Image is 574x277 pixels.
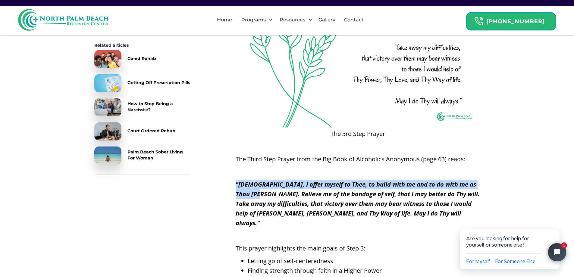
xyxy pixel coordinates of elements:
a: Palm Beach Sober Living For Woman [94,146,191,165]
p: ‍ [236,142,480,151]
em: "[DEMOGRAPHIC_DATA], I offer myself to Thee, to build with me and to do with me as Thou [PERSON_N... [236,180,480,227]
a: Contact [340,10,367,30]
div: Court Ordered Rehab [127,128,175,134]
a: Co-ed Rehab [94,50,191,68]
div: Resources [274,10,314,30]
p: ‍ [236,167,480,177]
a: Court Ordered Rehab [94,122,191,140]
figcaption: The 3rd Step Prayer [236,129,480,139]
div: Co-ed Rehab [127,55,156,61]
div: Resources [278,16,307,24]
div: Programs [236,10,274,30]
iframe: Tidio Chat [447,210,574,277]
li: Finding strength through faith in a Higher Power [248,266,480,275]
div: Programs [240,16,267,24]
div: Getting Off Prescription Pills [127,80,190,86]
a: Home [213,10,236,30]
a: Gallery [315,10,339,30]
div: How to Stop Being a Narcissist? [127,101,191,113]
p: The Third Step Prayer from the Big Book of Alcoholics Anonymous (page 63) reads: [236,154,480,164]
a: Header Calendar Icons[PHONE_NUMBER] [466,9,556,30]
img: Header Calendar Icons [474,17,483,26]
p: This prayer highlights the main goals of Step 3: [236,244,480,253]
a: Getting Off Prescription Pills [94,74,191,92]
strong: [PHONE_NUMBER] [486,18,545,25]
li: Letting go of self-centeredness [248,256,480,266]
div: Related articles [94,42,191,48]
p: ‍ [236,231,480,241]
a: How to Stop Being a Narcissist? [94,98,191,116]
div: Palm Beach Sober Living For Woman [127,149,191,161]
